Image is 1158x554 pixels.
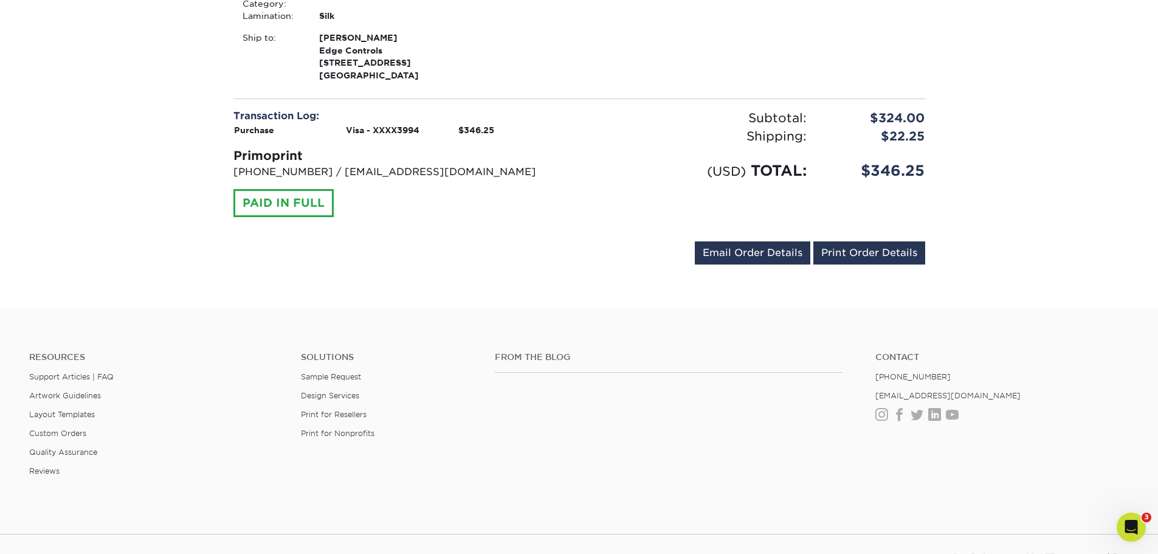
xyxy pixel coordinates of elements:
div: Silk [310,10,464,22]
a: Custom Orders [29,429,86,438]
a: Quality Assurance [29,448,97,457]
span: [STREET_ADDRESS] [319,57,455,69]
div: Subtotal: [579,109,816,127]
div: $22.25 [816,127,934,145]
p: [PHONE_NUMBER] / [EMAIL_ADDRESS][DOMAIN_NAME] [233,165,570,179]
div: Transaction Log: [233,109,570,123]
a: Support Articles | FAQ [29,372,114,381]
a: Contact [875,352,1129,362]
a: [EMAIL_ADDRESS][DOMAIN_NAME] [875,391,1021,400]
a: Layout Templates [29,410,95,419]
a: Email Order Details [695,241,810,265]
a: [PHONE_NUMBER] [875,372,951,381]
strong: Purchase [234,125,274,135]
span: TOTAL: [751,162,807,179]
strong: $346.25 [458,125,494,135]
a: Artwork Guidelines [29,391,101,400]
a: Print for Nonprofits [301,429,374,438]
div: Ship to: [233,32,310,81]
div: Lamination: [233,10,310,22]
a: Reviews [29,466,60,476]
div: Primoprint [233,147,570,165]
div: $346.25 [816,160,934,182]
strong: Visa - XXXX3994 [346,125,419,135]
h4: Resources [29,352,283,362]
a: Print for Resellers [301,410,367,419]
h4: From the Blog [495,352,843,362]
small: (USD) [707,164,746,179]
a: Sample Request [301,372,361,381]
span: [PERSON_NAME] [319,32,455,44]
a: Design Services [301,391,359,400]
div: PAID IN FULL [233,189,334,217]
span: Edge Controls [319,44,455,57]
h4: Solutions [301,352,477,362]
iframe: Intercom live chat [1117,513,1146,542]
span: 3 [1142,513,1151,522]
div: Shipping: [579,127,816,145]
div: $324.00 [816,109,934,127]
strong: [GEOGRAPHIC_DATA] [319,32,455,80]
a: Print Order Details [813,241,925,265]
